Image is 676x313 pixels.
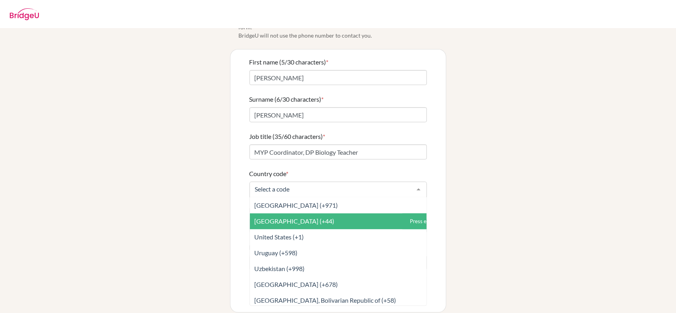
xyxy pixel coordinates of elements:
input: Enter your first name [249,70,427,85]
span: United States (+1) [255,233,304,241]
input: Enter your job title [249,144,427,159]
label: Country code [249,169,289,178]
span: Uzbekistan (+998) [255,265,305,272]
label: First name (5/30 characters) [249,57,329,67]
span: [GEOGRAPHIC_DATA] (+44) [255,217,335,225]
input: Enter your surname [249,107,427,122]
label: Surname (6/30 characters) [249,95,324,104]
input: Select a code [253,185,411,193]
span: [GEOGRAPHIC_DATA] (+678) [255,281,338,288]
label: Job title (35/60 characters) [249,132,326,141]
span: Uruguay (+598) [255,249,298,256]
span: [GEOGRAPHIC_DATA], Bolivarian Republic of (+58) [255,296,396,304]
img: BridgeU logo [10,8,39,20]
span: [GEOGRAPHIC_DATA] (+971) [255,201,338,209]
